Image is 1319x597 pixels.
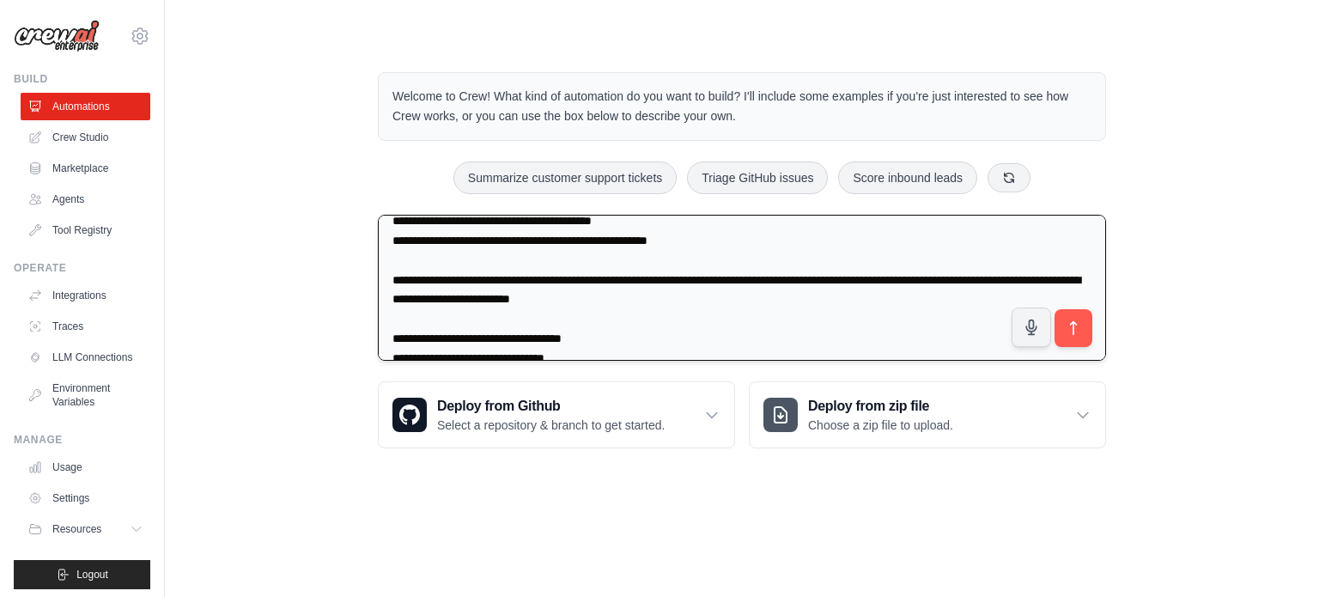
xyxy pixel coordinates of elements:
div: Build [14,72,150,86]
button: Triage GitHub issues [687,161,828,194]
span: Resources [52,522,101,536]
a: LLM Connections [21,344,150,371]
h3: Deploy from zip file [808,396,953,417]
a: Usage [21,454,150,481]
a: Integrations [21,282,150,309]
a: Tool Registry [21,216,150,244]
h3: Deploy from Github [437,396,665,417]
p: Welcome to Crew! What kind of automation do you want to build? I'll include some examples if you'... [392,87,1091,126]
button: Score inbound leads [838,161,977,194]
a: Environment Variables [21,375,150,416]
button: Logout [14,560,150,589]
a: Settings [21,484,150,512]
p: Select a repository & branch to get started. [437,417,665,434]
a: Automations [21,93,150,120]
button: Summarize customer support tickets [453,161,677,194]
a: Marketplace [21,155,150,182]
a: Agents [21,186,150,213]
span: Logout [76,568,108,582]
a: Crew Studio [21,124,150,151]
p: Choose a zip file to upload. [808,417,953,434]
iframe: Chat Widget [1233,515,1319,597]
div: Operate [14,261,150,275]
img: Logo [14,20,100,52]
a: Traces [21,313,150,340]
button: Resources [21,515,150,543]
div: Manage [14,433,150,447]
